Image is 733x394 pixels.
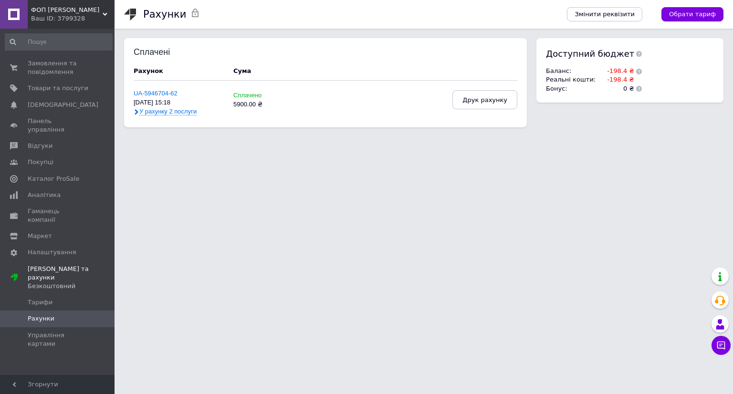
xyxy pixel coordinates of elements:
span: Тарифи [28,298,52,307]
span: Обрати тариф [669,10,716,19]
span: Каталог ProSale [28,175,79,183]
a: UA-5946704-62 [134,90,178,97]
a: Обрати тариф [661,7,723,21]
span: Доступний бюджет [546,48,634,60]
div: Ваш ID: 3799328 [31,14,115,23]
span: Управління картами [28,331,88,348]
span: Покупці [28,158,53,166]
div: Сплачені [134,48,196,57]
div: 5900.00 ₴ [233,101,295,108]
td: -198.4 ₴ [598,75,634,84]
span: Замовлення та повідомлення [28,59,88,76]
span: Відгуки [28,142,52,150]
span: Маркет [28,232,52,240]
button: Чат з покупцем [712,336,731,355]
span: Друк рахунку [462,96,507,104]
div: Cума [233,67,251,75]
span: Рахунки [28,314,54,323]
div: [DATE] 15:18 [134,99,224,106]
span: ФОП Прокопенко О.М. [31,6,103,14]
td: Бонус : [546,84,598,93]
span: Частина функціоналу доступна тільки на платному пакеті [191,9,199,20]
input: Пошук [5,33,113,51]
span: [DEMOGRAPHIC_DATA] [28,101,98,109]
span: Панель управління [28,117,88,134]
a: Змінити реквізити [567,7,642,21]
div: Сплачено [233,92,295,99]
button: Друк рахунку [452,90,517,109]
td: -198.4 ₴ [598,67,634,75]
span: Гаманець компанії [28,207,88,224]
td: Баланс : [546,67,598,75]
span: Налаштування [28,248,76,257]
div: Рахунок [134,67,224,75]
div: Безкоштовний [28,282,115,290]
span: Товари та послуги [28,84,88,93]
span: Змінити реквізити [575,10,635,19]
h1: Рахунки [143,9,186,20]
span: Аналітика [28,191,61,199]
span: [PERSON_NAME] та рахунки [28,265,115,291]
span: У рахунку 2 послуги [139,108,197,115]
td: 0 ₴ [598,84,634,93]
td: Реальні кошти : [546,75,598,84]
